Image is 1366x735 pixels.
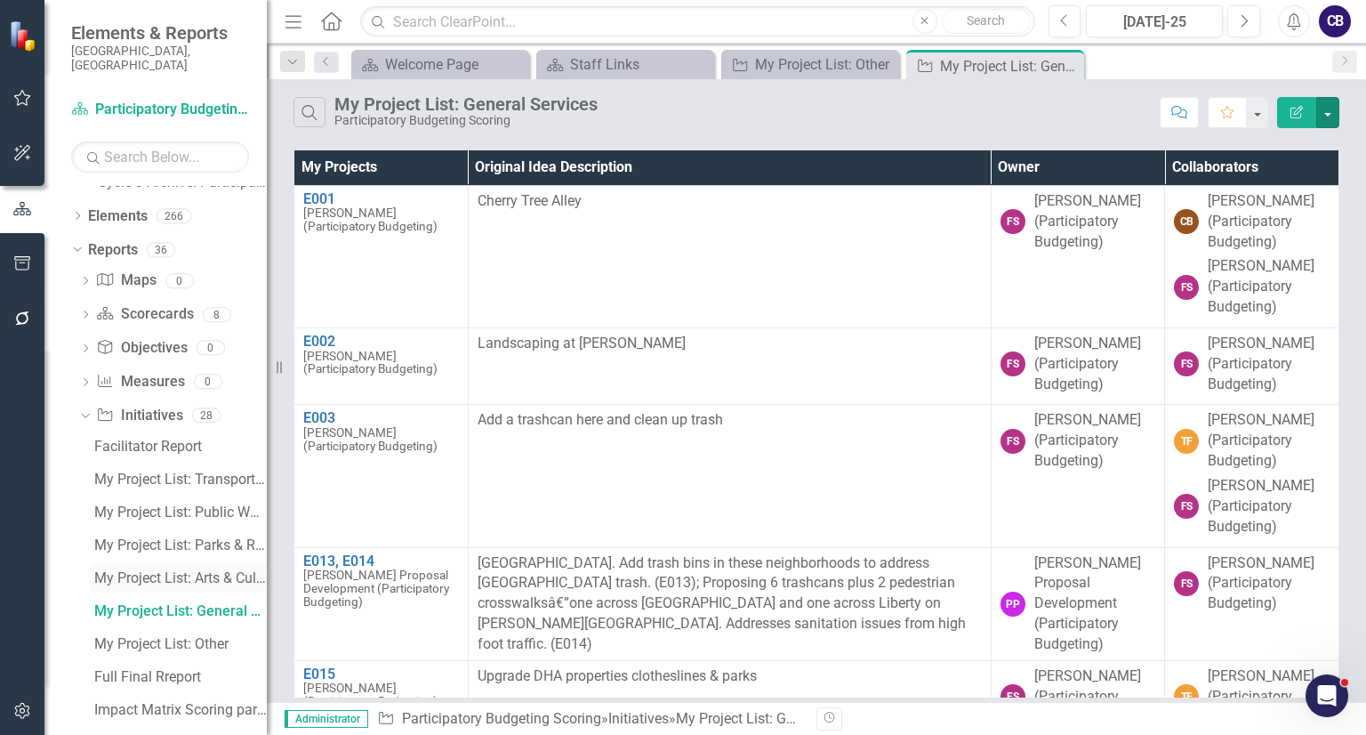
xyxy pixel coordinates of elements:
[94,603,267,619] div: My Project List: General Services
[1174,494,1199,519] div: FS
[991,547,1165,660] td: Double-Click to Edit
[942,9,1031,34] button: Search
[96,338,187,359] a: Objectives
[356,53,525,76] a: Welcome Page
[71,141,249,173] input: Search Below...
[285,710,368,728] span: Administrator
[90,597,267,626] a: My Project List: General Services
[1034,191,1156,253] div: [PERSON_NAME] (Participatory Budgeting)
[1208,410,1330,472] div: [PERSON_NAME] (Participatory Budgeting)
[90,432,267,461] a: Facilitator Report
[360,6,1034,37] input: Search ClearPoint...
[377,709,803,730] div: » »
[991,185,1165,327] td: Double-Click to Edit
[96,406,182,426] a: Initiatives
[90,498,267,527] a: My Project List: Public Works
[294,185,469,327] td: Double-Click to Edit Right Click for Context Menu
[192,408,221,423] div: 28
[478,335,686,351] span: Landscaping at [PERSON_NAME]
[1000,684,1025,709] div: FS
[303,334,459,350] a: E002
[991,327,1165,405] td: Double-Click to Edit
[90,696,267,724] a: Impact Matrix Scoring part 1
[991,405,1165,547] td: Double-Click to Edit
[94,505,267,521] div: My Project List: Public Works
[71,100,249,120] a: Participatory Budgeting Scoring
[1208,256,1330,318] div: [PERSON_NAME] (Participatory Budgeting)
[94,472,267,488] div: My Project List: Transportation
[303,350,459,376] small: [PERSON_NAME] (Participatory Budgeting)
[1034,334,1156,395] div: [PERSON_NAME] (Participatory Budgeting)
[1000,592,1025,617] div: PP
[94,702,267,718] div: Impact Matrix Scoring part 1
[1000,351,1025,376] div: FS
[88,206,148,227] a: Elements
[96,372,184,392] a: Measures
[1000,209,1025,234] div: FS
[90,564,267,593] a: My Project List: Arts & Culture
[303,410,459,426] a: E003
[1165,185,1339,327] td: Double-Click to Edit
[478,667,757,684] span: Upgrade DHA properties clotheslines & parks
[303,553,459,569] a: E013, E014
[197,341,225,356] div: 0
[165,273,194,288] div: 0
[71,44,249,73] small: [GEOGRAPHIC_DATA], [GEOGRAPHIC_DATA]
[294,405,469,547] td: Double-Click to Edit Right Click for Context Menu
[1306,674,1348,717] iframe: Intercom live chat
[334,94,598,114] div: My Project List: General Services
[303,569,459,609] small: [PERSON_NAME] Proposal Development (Participatory Budgeting)
[1208,666,1330,728] div: [PERSON_NAME] (Participatory Budgeting)
[1319,5,1351,37] button: CB
[468,405,991,547] td: Double-Click to Edit
[203,307,231,322] div: 8
[1165,405,1339,547] td: Double-Click to Edit
[294,547,469,660] td: Double-Click to Edit Right Click for Context Menu
[468,185,991,327] td: Double-Click to Edit
[157,208,191,223] div: 266
[676,710,880,727] div: My Project List: General Services
[385,53,525,76] div: Welcome Page
[303,666,459,682] a: E015
[1174,429,1199,454] div: TF
[1034,410,1156,472] div: [PERSON_NAME] (Participatory Budgeting)
[1034,553,1156,655] div: [PERSON_NAME] Proposal Development (Participatory Budgeting)
[90,663,267,691] a: Full Final Rreport
[9,20,40,52] img: ClearPoint Strategy
[478,411,723,428] span: Add a trashcan here and clean up trash
[88,240,138,261] a: Reports
[334,114,598,127] div: Participatory Budgeting Scoring
[94,537,267,553] div: My Project List: Parks & Recreation
[96,304,193,325] a: Scorecards
[402,710,601,727] a: Participatory Budgeting Scoring
[90,630,267,658] a: My Project List: Other
[967,13,1005,28] span: Search
[1034,666,1156,728] div: [PERSON_NAME] (Participatory Budgeting)
[71,22,249,44] span: Elements & Reports
[90,465,267,494] a: My Project List: Transportation
[1174,684,1199,709] div: TF
[90,531,267,560] a: My Project List: Parks & Recreation
[940,55,1080,77] div: My Project List: General Services
[94,636,267,652] div: My Project List: Other
[194,375,222,390] div: 0
[147,242,175,257] div: 36
[303,426,459,453] small: [PERSON_NAME] (Participatory Budgeting)
[1208,334,1330,395] div: [PERSON_NAME] (Participatory Budgeting)
[1092,12,1217,33] div: [DATE]-25
[94,570,267,586] div: My Project List: Arts & Culture
[1086,5,1223,37] button: [DATE]-25
[94,669,267,685] div: Full Final Rreport
[1165,547,1339,660] td: Double-Click to Edit
[294,327,469,405] td: Double-Click to Edit Right Click for Context Menu
[96,271,156,291] a: Maps
[1174,275,1199,300] div: FS
[1208,553,1330,615] div: [PERSON_NAME] (Participatory Budgeting)
[1174,351,1199,376] div: FS
[1208,191,1330,253] div: [PERSON_NAME] (Participatory Budgeting)
[478,554,966,652] span: [GEOGRAPHIC_DATA]. Add trash bins in these neighborhoods to address [GEOGRAPHIC_DATA] trash. (E01...
[1174,571,1199,596] div: FS
[468,327,991,405] td: Double-Click to Edit
[1174,209,1199,234] div: CB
